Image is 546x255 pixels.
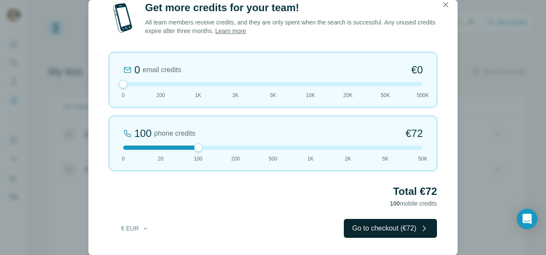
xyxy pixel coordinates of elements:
[344,219,437,238] button: Go to checkout (€72)
[122,91,125,99] span: 0
[517,209,537,229] div: Open Intercom Messenger
[134,63,140,77] div: 0
[345,155,351,163] span: 2K
[382,155,388,163] span: 5K
[306,91,315,99] span: 10K
[406,127,423,140] span: €72
[418,155,427,163] span: 50K
[143,65,181,75] span: email credits
[215,27,246,34] a: Learn more
[417,91,429,99] span: 500K
[231,155,240,163] span: 200
[232,91,239,99] span: 2K
[145,18,437,35] p: All team members receive credits, and they are only spent when the search is successful. Any unus...
[158,155,164,163] span: 20
[307,155,314,163] span: 1K
[381,91,390,99] span: 50K
[390,200,400,207] span: 100
[269,155,277,163] span: 500
[343,91,352,99] span: 20K
[154,128,195,139] span: phone credits
[156,91,165,99] span: 200
[195,91,201,99] span: 1K
[411,63,423,77] span: €0
[390,200,437,207] span: mobile credits
[115,221,155,236] button: € EUR
[109,1,136,35] img: mobile-phone
[194,155,202,163] span: 100
[109,185,437,198] h2: Total €72
[122,155,125,163] span: 0
[270,91,276,99] span: 5K
[134,127,152,140] div: 100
